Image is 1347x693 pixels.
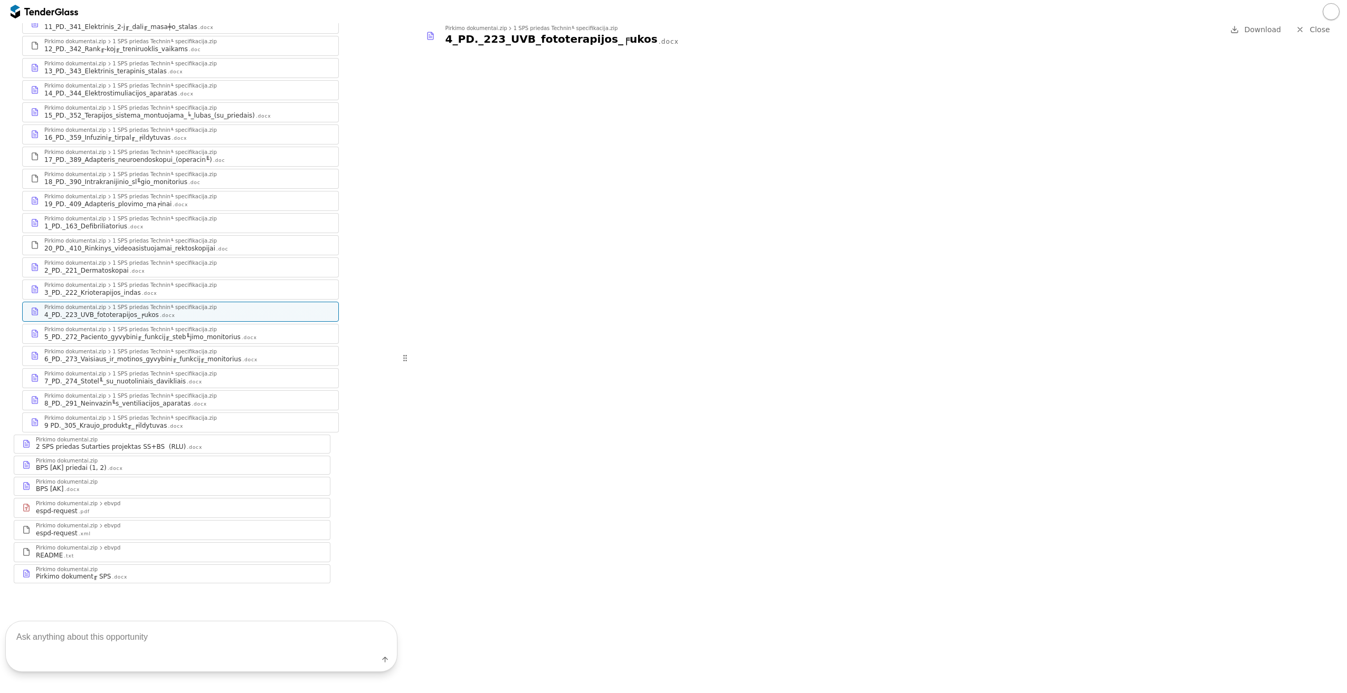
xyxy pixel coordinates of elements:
div: .docx [242,357,258,363]
div: Pirkimo dokumentai.zip [44,349,106,354]
a: Pirkimo dokumentai.zipBPS [AK] priedai (1, 2).docx [14,456,330,475]
div: .xml [79,531,91,537]
div: Pirkimo dokumentai.zip [44,416,106,421]
div: Pirkimo dokumentai.zip [44,327,106,332]
div: 1 SPS priedas Technin╙ specifikacija.zip [112,172,217,177]
a: Pirkimo dokumentai.zipBPS [AK].docx [14,477,330,496]
div: 1 SPS priedas Technin╙ specifikacija.zip [112,305,217,310]
a: Pirkimo dokumentai.zip1 SPS priedas Technin╙ specifikacija.zip2_PD._221_Dermatoskopai.docx [22,257,339,277]
div: ebvpd [104,501,120,506]
div: 1 SPS priedas Technin╙ specifikacija.zip [112,349,217,354]
a: Pirkimo dokumentai.zip1 SPS priedas Technin╙ specifikacija.zip20_PD._410_Rinkinys_videoasistuojam... [22,235,339,255]
div: .docx [198,24,214,31]
div: .docx [187,379,202,386]
div: 1 SPS priedas Technin╙ specifikacija.zip [112,393,217,399]
div: ebvpd [104,545,120,551]
div: 15_PD._352_Terapijos_sistema_montuojama_╘_lubas_(su_priedais) [44,111,255,120]
div: .docx [130,268,145,275]
div: .doc [216,246,229,253]
div: 1 SPS priedas Technin╙ specifikacija.zip [112,216,217,222]
span: Download [1244,25,1281,34]
div: Pirkimo dokumentai.zip [44,39,106,44]
a: Pirkimo dokumentai.zipebvpdespd-request.xml [14,520,330,540]
a: Pirkimo dokumentai.zip1 SPS priedas Technin╙ specifikacija.zip8_PD._291_Neinvazin╙s_ventiliacijos... [22,390,339,410]
div: .docx [112,574,127,581]
div: .txt [64,553,74,560]
a: Pirkimo dokumentai.zip1 SPS priedas Technin╙ specifikacija.zip7_PD._274_Stotel╙_su_nuotoliniais_d... [22,368,339,388]
a: Pirkimo dokumentai.zip1 SPS priedas Technin╙ specifikacija.zip6_PD._273_Vaisiaus_ir_motinos_gyvyb... [22,346,339,366]
div: 4_PD._223_UVB_fototerapijos_╒ukos [445,32,658,46]
div: 7_PD._274_Stotel╙_su_nuotoliniais_davikliais [44,377,186,386]
div: 1 SPS priedas Technin╙ specifikacija.zip [112,39,217,44]
a: Close [1289,23,1336,36]
div: .docx [108,465,123,472]
div: 5_PD._272_Paciento_gyvybini╓_funkcij╓_steb╙jimo_monitorius [44,333,241,341]
div: .pdf [79,508,90,515]
div: 1 SPS priedas Technin╙ specifikacija.zip [112,83,217,89]
a: Pirkimo dokumentai.zipebvpdREADME.txt [14,542,330,562]
div: .doc [189,46,201,53]
div: 1 SPS priedas Technin╙ specifikacija.zip [112,238,217,244]
div: BPS [AK] [36,485,63,493]
div: Pirkimo dokumentai.zip [44,128,106,133]
div: Pirkimo dokumentai.zip [44,393,106,399]
div: 1 SPS priedas Technin╙ specifikacija.zip [112,371,217,377]
div: Pirkimo dokumentai.zip [44,371,106,377]
a: Pirkimo dokumentai.zip1 SPS priedas Technin╙ specifikacija.zip19_PD._409_Adapteris_plovimo_ma╒ina... [22,191,339,211]
div: 1 SPS priedas Technin╙ specifikacija.zip [112,128,217,133]
div: ebvpd [104,523,120,528]
div: .docx [168,69,183,75]
div: .docx [142,290,157,297]
div: .docx [192,401,207,408]
div: .docx [659,37,679,46]
a: Pirkimo dokumentai.zip1 SPS priedas Technin╙ specifikacija.zip12_PD._342_Rank╓-koj╓_treniruoklis_... [22,36,339,56]
div: .docx [128,224,144,230]
div: .docx [64,486,80,493]
a: Download [1227,23,1284,36]
div: Pirkimo dokumentai.zip [44,172,106,177]
div: .docx [187,444,202,451]
div: 1 SPS priedas Technin╙ specifikacija.zip [112,105,217,111]
a: Pirkimo dokumentai.zip1 SPS priedas Technin╙ specifikacija.zip13_PD._343_Elektrinis_terapinis_sta... [22,58,339,78]
div: Pirkimo dokumentai.zip [44,305,106,310]
div: espd-request [36,507,78,515]
a: Pirkimo dokumentai.zip1 SPS priedas Technin╙ specifikacija.zip4_PD._223_UVB_fototerapijos_╒ukos.docx [22,302,339,322]
a: Pirkimo dokumentai.zip1 SPS priedas Technin╙ specifikacija.zip15_PD._352_Terapijos_sistema_montuo... [22,102,339,122]
div: .docx [173,201,188,208]
div: 17_PD._389_Adapteris_neuroendoskopui_(operacin╙) [44,156,212,164]
a: Pirkimo dokumentai.zipPirkimo dokument╓ SPS.docx [14,564,330,583]
a: Pirkimo dokumentai.zip1 SPS priedas Technin╙ specifikacija.zip9 PD._305_Kraujo_produkt╓_╒ildytuva... [22,412,339,432]
div: Pirkimo dokumentai.zip [44,105,106,111]
div: Pirkimo dokumentai.zip [44,194,106,199]
div: 1 SPS priedas Technin╙ specifikacija.zip [112,261,217,266]
div: Pirkimo dokumentai.zip [44,216,106,222]
div: 1 SPS priedas Technin╙ specifikacija.zip [112,327,217,332]
div: Pirkimo dokumentai.zip [36,501,98,506]
a: Pirkimo dokumentai.zip1 SPS priedas Technin╙ specifikacija.zip18_PD._390_Intrakranijinio_sl╙gio_m... [22,169,339,189]
a: Pirkimo dokumentai.zip1 SPS priedas Technin╙ specifikacija.zip3_PD._222_Krioterapijos_indas.docx [22,280,339,300]
div: 12_PD._342_Rank╓-koj╓_treniruoklis_vaikams [44,45,188,53]
a: Pirkimo dokumentai.zip1 SPS priedas Technin╙ specifikacija.zip16_PD._359_Infuzini╓_tirpal╓_╒ildyt... [22,124,339,145]
div: 19_PD._409_Adapteris_plovimo_ma╒inai [44,200,172,208]
div: Pirkimo dokumentai.zip [44,61,106,66]
a: Pirkimo dokumentai.zip1 SPS priedas Technin╙ specifikacija.zip14_PD._344_Elektrostimuliacijos_apa... [22,80,339,100]
div: 9 PD._305_Kraujo_produkt╓_╒ildytuvas [44,421,167,430]
div: espd-request [36,529,78,537]
div: .docx [160,312,175,319]
div: 6_PD._273_Vaisiaus_ir_motinos_gyvybini╓_funkcij╓_monitorius [44,355,241,363]
div: 3_PD._222_Krioterapijos_indas [44,288,141,297]
div: 1 SPS priedas Technin╙ specifikacija.zip [112,194,217,199]
div: 20_PD._410_Rinkinys_videoasistuojamai_rektoskopijai [44,244,215,253]
div: 18_PD._390_Intrakranijinio_sl╙gio_monitorius [44,178,187,186]
a: Pirkimo dokumentai.zip2 SPS priedas Sutarties projektas SS+BS (RLU).docx [14,435,330,454]
span: Close [1310,25,1330,34]
a: Pirkimo dokumentai.zipebvpdespd-request.pdf [14,498,330,518]
div: Pirkimo dokument╓ SPS [36,572,111,581]
div: Pirkimo dokumentai.zip [44,238,106,244]
div: 14_PD._344_Elektrostimuliacijos_aparatas [44,89,177,98]
div: BPS [AK] priedai (1, 2) [36,464,107,472]
a: Pirkimo dokumentai.zip1 SPS priedas Technin╙ specifikacija.zip1_PD._163_Defibriliatorius.docx [22,213,339,233]
div: 13_PD._343_Elektrinis_terapinis_stalas [44,67,167,75]
div: Pirkimo dokumentai.zip [36,479,98,485]
div: .docx [172,135,187,142]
